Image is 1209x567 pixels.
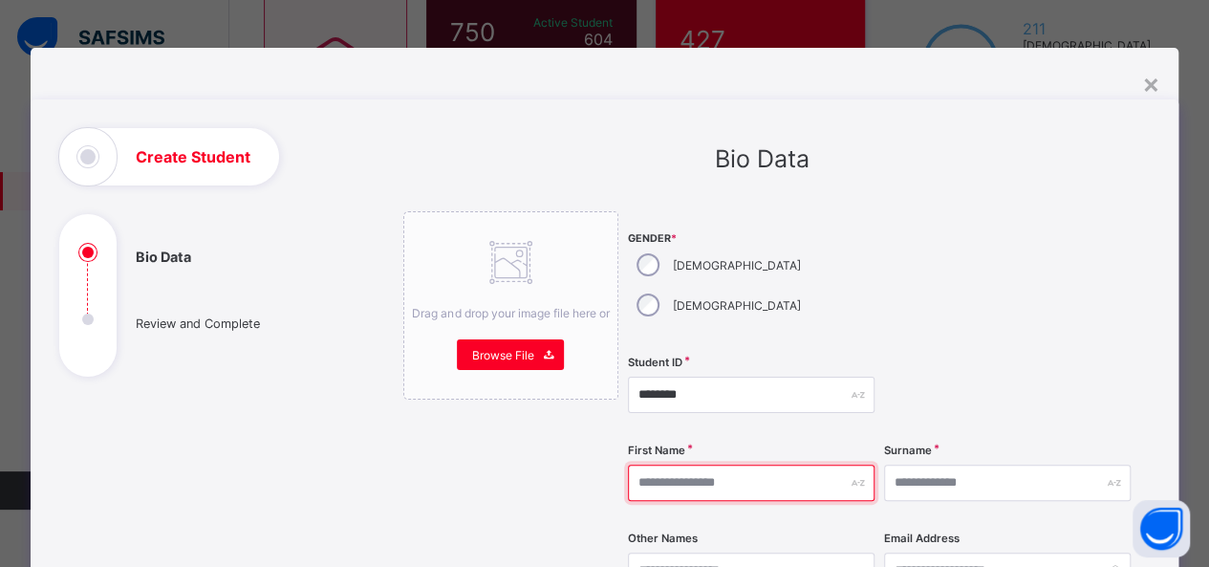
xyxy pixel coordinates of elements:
label: First Name [628,444,685,457]
span: Bio Data [715,144,810,173]
label: Surname [884,444,932,457]
label: [DEMOGRAPHIC_DATA] [673,258,801,273]
h1: Create Student [136,149,250,164]
label: Email Address [884,532,960,545]
span: Browse File [471,348,533,362]
label: Student ID [628,356,682,369]
div: Drag and drop your image file here orBrowse File [403,211,619,400]
label: [DEMOGRAPHIC_DATA] [673,298,801,313]
button: Open asap [1133,500,1190,557]
span: Drag and drop your image file here or [412,306,609,320]
div: × [1141,67,1159,99]
span: Gender [628,232,874,245]
label: Other Names [628,532,698,545]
